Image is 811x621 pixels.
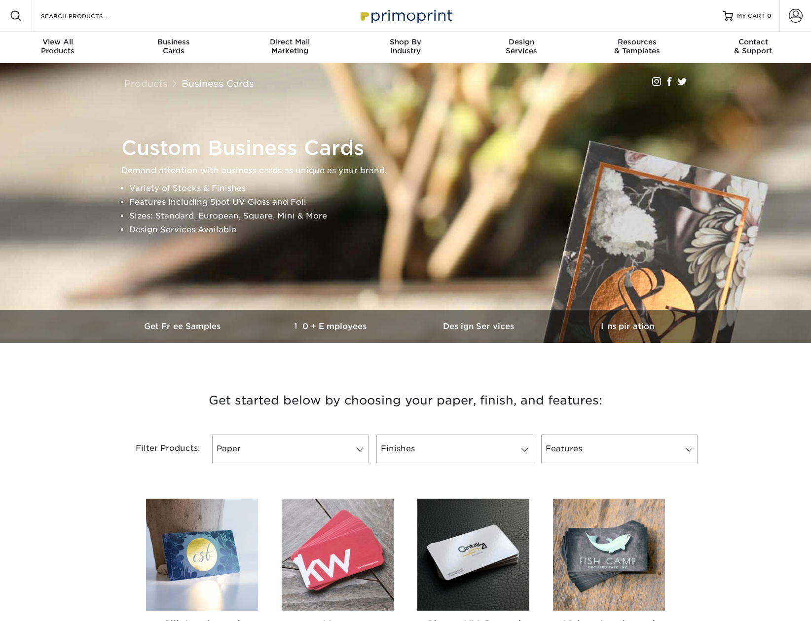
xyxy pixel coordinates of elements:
[110,310,258,343] a: Get Free Samples
[258,310,405,343] a: 10+ Employees
[146,499,258,611] img: Silk Laminated Business Cards
[116,37,232,46] span: Business
[110,322,258,331] h3: Get Free Samples
[121,136,699,160] h1: Custom Business Cards
[121,164,699,178] p: Demand attention with business cards as unique as your brand.
[348,32,464,63] a: Shop ByIndustry
[405,322,553,331] h3: Design Services
[232,37,348,46] span: Direct Mail
[258,322,405,331] h3: 10+ Employees
[117,378,694,423] h3: Get started below by choosing your paper, finish, and features:
[356,5,455,26] img: Primoprint
[767,12,772,19] span: 0
[212,435,369,463] a: Paper
[376,435,533,463] a: Finishes
[695,32,811,63] a: Contact& Support
[553,322,701,331] h3: Inspiration
[348,37,464,55] div: Industry
[695,37,811,46] span: Contact
[129,182,699,195] li: Variety of Stocks & Finishes
[116,37,232,55] div: Cards
[116,32,232,63] a: BusinessCards
[737,12,765,20] span: MY CART
[463,32,579,63] a: DesignServices
[579,37,695,46] span: Resources
[129,223,699,237] li: Design Services Available
[463,37,579,55] div: Services
[553,310,701,343] a: Inspiration
[40,10,136,22] input: SEARCH PRODUCTS.....
[124,78,168,89] a: Products
[541,435,698,463] a: Features
[129,209,699,223] li: Sizes: Standard, European, Square, Mini & More
[553,499,665,611] img: Velvet Laminated Business Cards
[579,37,695,55] div: & Templates
[695,37,811,55] div: & Support
[110,435,208,463] div: Filter Products:
[405,310,553,343] a: Design Services
[417,499,529,611] img: Glossy UV Coated Business Cards
[579,32,695,63] a: Resources& Templates
[232,37,348,55] div: Marketing
[129,195,699,209] li: Features Including Spot UV Gloss and Foil
[182,78,254,89] a: Business Cards
[348,37,464,46] span: Shop By
[232,32,348,63] a: Direct MailMarketing
[463,37,579,46] span: Design
[282,499,394,611] img: Matte Business Cards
